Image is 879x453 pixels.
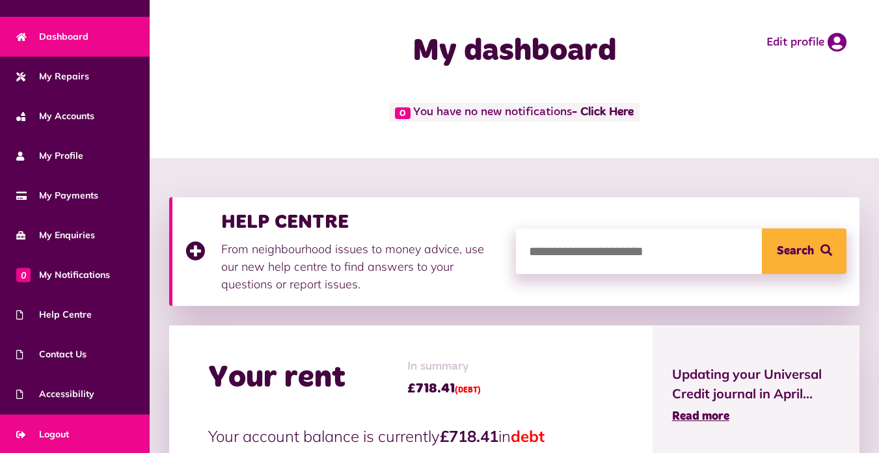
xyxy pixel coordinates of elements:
[345,33,684,70] h1: My dashboard
[766,33,846,52] a: Edit profile
[16,268,31,282] span: 0
[777,228,814,274] span: Search
[221,210,503,234] h3: HELP CENTRE
[16,268,110,282] span: My Notifications
[16,109,94,123] span: My Accounts
[511,426,545,446] span: debt
[762,228,846,274] button: Search
[572,107,634,118] a: - Click Here
[672,411,729,422] span: Read more
[672,364,840,404] span: Updating your Universal Credit journal in April...
[16,189,98,202] span: My Payments
[440,426,498,446] strong: £718.41
[16,387,94,401] span: Accessibility
[395,107,411,119] span: 0
[16,30,88,44] span: Dashboard
[16,70,89,83] span: My Repairs
[208,359,345,397] h2: Your rent
[16,308,92,322] span: Help Centre
[16,428,69,441] span: Logout
[16,149,83,163] span: My Profile
[16,348,87,361] span: Contact Us
[407,358,481,376] span: In summary
[221,240,503,293] p: From neighbourhood issues to money advice, use our new help centre to find answers to your questi...
[672,364,840,426] a: Updating your Universal Credit journal in April... Read more
[407,379,481,398] span: £718.41
[16,228,95,242] span: My Enquiries
[389,103,640,122] span: You have no new notifications
[455,387,481,394] span: (DEBT)
[208,424,614,448] p: Your account balance is currently in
